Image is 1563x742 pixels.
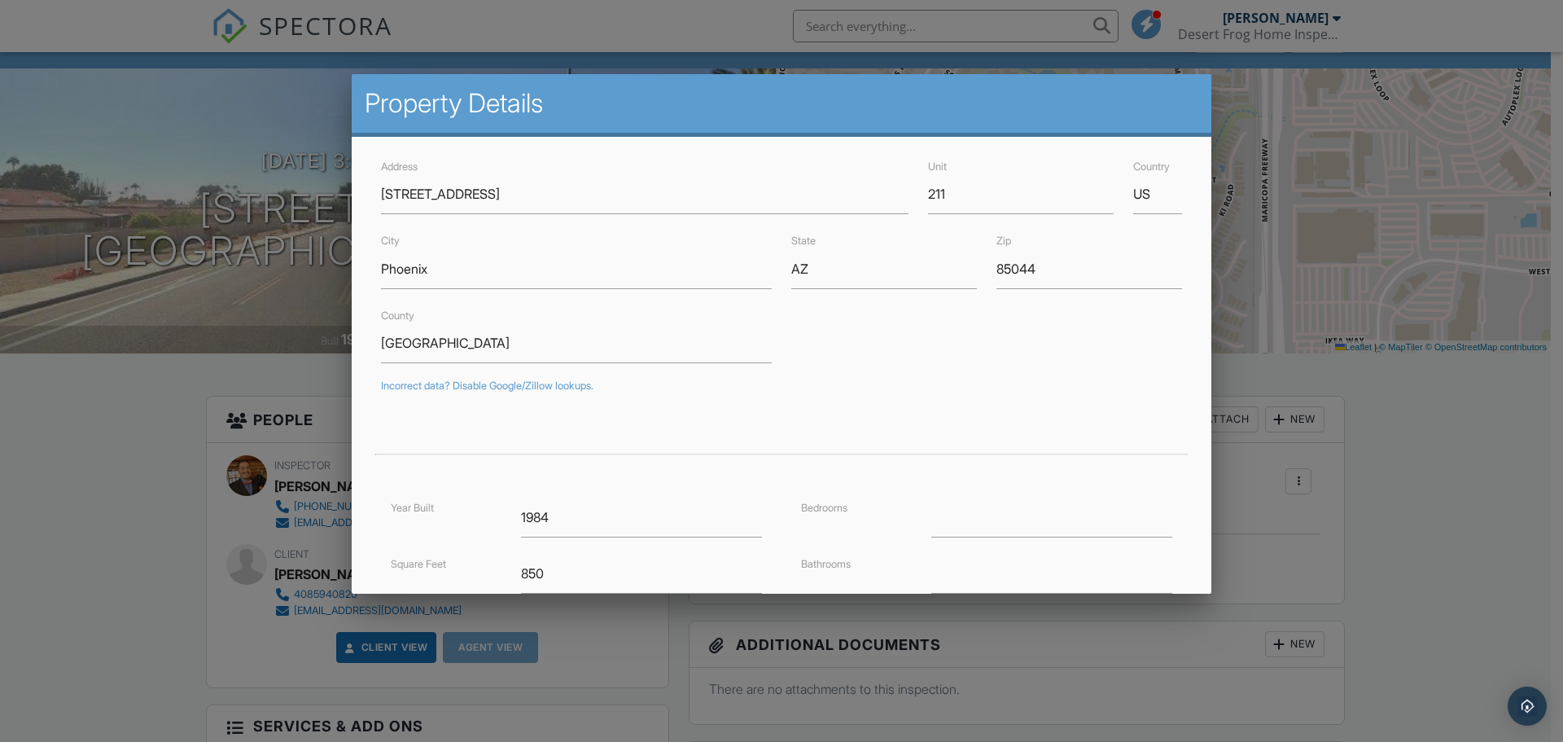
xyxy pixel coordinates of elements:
label: Square Feet [391,558,446,570]
div: Open Intercom Messenger [1508,687,1547,726]
label: County [381,310,414,322]
label: Year Built [391,502,434,514]
label: Unit [928,160,947,173]
label: Zip [996,235,1011,247]
label: State [791,235,816,247]
h2: Property Details [365,87,1198,120]
label: Bedrooms [801,502,847,514]
label: City [381,235,400,247]
label: Country [1133,160,1170,173]
div: Incorrect data? Disable Google/Zillow lookups. [381,380,1182,393]
label: Address [381,160,418,173]
label: Bathrooms [801,558,851,570]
